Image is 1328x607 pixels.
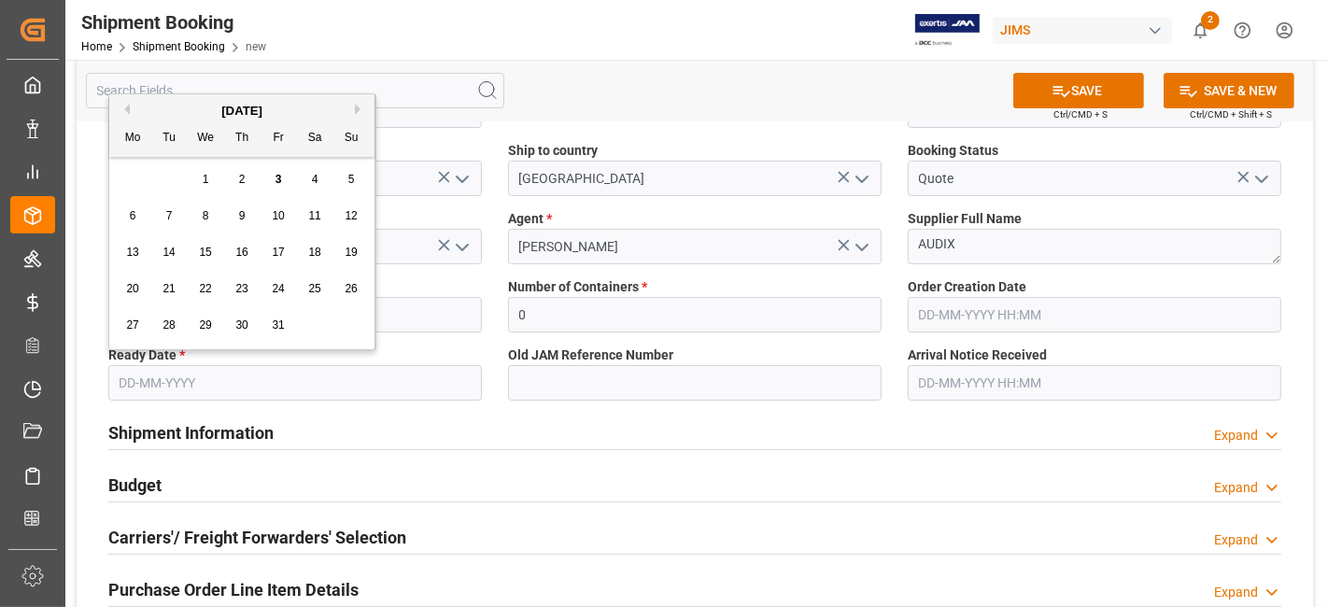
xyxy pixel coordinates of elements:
span: Booking Status [908,141,998,161]
div: Th [231,127,254,150]
div: Choose Thursday, October 30th, 2025 [231,314,254,337]
img: Exertis%20JAM%20-%20Email%20Logo.jpg_1722504956.jpg [915,14,980,47]
span: Order Creation Date [908,277,1026,297]
div: Choose Monday, October 20th, 2025 [121,277,145,301]
div: Expand [1214,583,1258,602]
div: Sa [304,127,327,150]
div: Choose Friday, October 3rd, 2025 [267,168,290,191]
span: 15 [199,246,211,259]
span: 3 [275,173,282,186]
a: Shipment Booking [133,40,225,53]
button: open menu [1247,164,1275,193]
div: Choose Wednesday, October 22nd, 2025 [194,277,218,301]
span: 25 [308,282,320,295]
span: 16 [235,246,247,259]
span: 6 [130,209,136,222]
div: Expand [1214,426,1258,445]
span: 31 [272,318,284,332]
button: Next Month [355,104,366,115]
div: Choose Saturday, October 18th, 2025 [304,241,327,264]
span: 2 [1201,11,1220,30]
span: 30 [235,318,247,332]
span: 29 [199,318,211,332]
button: open menu [447,164,475,193]
div: Choose Tuesday, October 28th, 2025 [158,314,181,337]
h2: Carriers'/ Freight Forwarders' Selection [108,525,406,550]
span: 24 [272,282,284,295]
span: Ship to country [508,141,598,161]
span: 23 [235,282,247,295]
div: Tu [158,127,181,150]
button: show 2 new notifications [1180,9,1222,51]
div: Choose Thursday, October 16th, 2025 [231,241,254,264]
span: 7 [166,209,173,222]
span: 27 [126,318,138,332]
button: JIMS [993,12,1180,48]
span: 13 [126,246,138,259]
input: Search Fields [86,73,504,108]
span: 28 [162,318,175,332]
span: 9 [239,209,246,222]
span: 8 [203,209,209,222]
input: DD-MM-YYYY HH:MM [908,297,1281,332]
div: Choose Thursday, October 23rd, 2025 [231,277,254,301]
h2: Purchase Order Line Item Details [108,577,359,602]
div: Choose Sunday, October 19th, 2025 [340,241,363,264]
div: Choose Saturday, October 25th, 2025 [304,277,327,301]
button: open menu [447,233,475,261]
span: 2 [239,173,246,186]
div: JIMS [993,17,1172,44]
span: Number of Containers [508,277,647,297]
span: 1 [203,173,209,186]
div: Choose Monday, October 27th, 2025 [121,314,145,337]
div: We [194,127,218,150]
div: Choose Friday, October 10th, 2025 [267,205,290,228]
div: Fr [267,127,290,150]
div: Choose Saturday, October 4th, 2025 [304,168,327,191]
button: open menu [847,233,875,261]
div: Choose Sunday, October 5th, 2025 [340,168,363,191]
span: Old JAM Reference Number [508,346,673,365]
div: Choose Thursday, October 9th, 2025 [231,205,254,228]
div: Choose Sunday, October 12th, 2025 [340,205,363,228]
div: Choose Sunday, October 26th, 2025 [340,277,363,301]
span: 26 [345,282,357,295]
span: 14 [162,246,175,259]
h2: Shipment Information [108,420,274,445]
span: Supplier Full Name [908,209,1022,229]
div: Choose Friday, October 24th, 2025 [267,277,290,301]
span: 20 [126,282,138,295]
button: SAVE [1013,73,1144,108]
div: Choose Wednesday, October 29th, 2025 [194,314,218,337]
div: month 2025-10 [115,162,370,344]
div: Choose Wednesday, October 8th, 2025 [194,205,218,228]
div: Choose Tuesday, October 21st, 2025 [158,277,181,301]
div: Choose Tuesday, October 14th, 2025 [158,241,181,264]
input: DD-MM-YYYY [108,365,482,401]
span: 21 [162,282,175,295]
div: Choose Wednesday, October 15th, 2025 [194,241,218,264]
a: Home [81,40,112,53]
span: Agent [508,209,552,229]
div: Choose Tuesday, October 7th, 2025 [158,205,181,228]
span: 17 [272,246,284,259]
button: SAVE & NEW [1164,73,1294,108]
div: Choose Friday, October 31st, 2025 [267,314,290,337]
div: Su [340,127,363,150]
div: Expand [1214,478,1258,498]
span: Ctrl/CMD + S [1053,107,1108,121]
div: Mo [121,127,145,150]
div: Choose Thursday, October 2nd, 2025 [231,168,254,191]
span: 12 [345,209,357,222]
div: Choose Monday, October 6th, 2025 [121,205,145,228]
div: [DATE] [109,102,374,120]
div: Shipment Booking [81,8,266,36]
span: 4 [312,173,318,186]
div: Choose Saturday, October 11th, 2025 [304,205,327,228]
span: Ctrl/CMD + Shift + S [1190,107,1272,121]
button: Previous Month [119,104,130,115]
span: 10 [272,209,284,222]
textarea: AUDIX [908,229,1281,264]
span: 11 [308,209,320,222]
span: 18 [308,246,320,259]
